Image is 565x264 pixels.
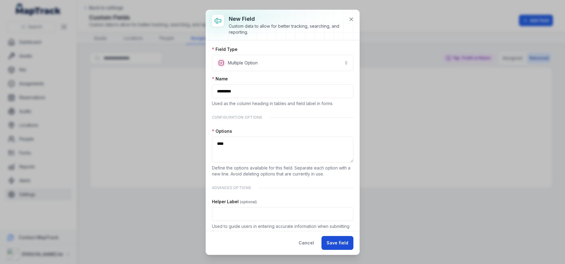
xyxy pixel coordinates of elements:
[229,23,344,35] div: Custom data to allow for better tracking, searching, and reporting.
[212,182,353,194] div: Advanced Options
[212,55,353,71] button: Multiple Option
[321,236,353,250] button: Save field
[212,165,353,177] p: Define the options available for this field. Separate each option with a new line. Avoid deleting...
[212,137,353,163] textarea: :r84:-form-item-label
[212,46,237,52] label: Field Type
[212,199,257,205] label: Helper Label
[212,76,228,82] label: Name
[212,84,353,98] input: :r83:-form-item-label
[212,128,232,134] label: Options
[212,111,353,123] div: Configuration Options
[212,207,353,221] input: :r85:-form-item-label
[212,101,353,107] p: Used as the column heading in tables and field label in forms
[229,15,344,23] h3: New field
[293,236,319,250] button: Cancel
[212,223,353,235] p: Used to guide users in entering accurate information when submitting forms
